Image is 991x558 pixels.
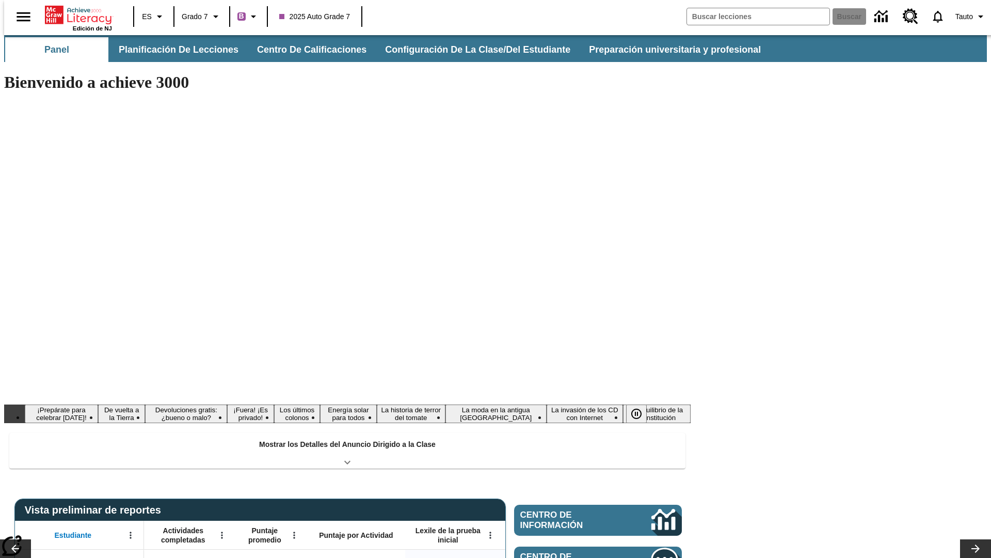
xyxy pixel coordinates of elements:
span: Edición de NJ [73,25,112,32]
button: Perfil/Configuración [951,7,991,26]
button: Diapositiva 1 ¡Prepárate para celebrar Juneteenth! [25,405,98,423]
span: Actividades completadas [149,526,217,545]
a: Centro de información [514,505,682,536]
button: Grado: Grado 7, Elige un grado [178,7,226,26]
span: Lexile de la prueba inicial [410,526,486,545]
button: Centro de calificaciones [249,37,375,62]
button: Diapositiva 5 Los últimos colonos [274,405,321,423]
div: Subbarra de navegación [4,35,987,62]
span: Vista preliminar de reportes [25,504,166,516]
button: Diapositiva 3 Devoluciones gratis: ¿bueno o malo? [145,405,227,423]
span: 2025 Auto Grade 7 [279,11,350,22]
button: Abrir menú [286,528,302,543]
span: Estudiante [55,531,92,540]
button: Abrir el menú lateral [8,2,39,32]
span: B [239,10,244,23]
a: Centro de recursos, Se abrirá en una pestaña nueva. [897,3,924,30]
span: Tauto [955,11,973,22]
a: Notificaciones [924,3,951,30]
button: Diapositiva 9 La invasión de los CD con Internet [547,405,623,423]
button: Planificación de lecciones [110,37,247,62]
div: Portada [45,4,112,32]
button: Abrir menú [123,528,138,543]
button: Panel [5,37,108,62]
button: Diapositiva 6 Energía solar para todos [320,405,376,423]
button: Boost El color de la clase es morado/púrpura. Cambiar el color de la clase. [233,7,264,26]
div: Pausar [626,405,657,423]
button: Diapositiva 8 La moda en la antigua Roma [445,405,547,423]
button: Diapositiva 2 De vuelta a la Tierra [98,405,145,423]
button: Abrir menú [483,528,498,543]
p: Mostrar los Detalles del Anuncio Dirigido a la Clase [259,439,436,450]
button: Diapositiva 4 ¡Fuera! ¡Es privado! [227,405,274,423]
button: Diapositiva 10 El equilibrio de la Constitución [623,405,691,423]
a: Portada [45,5,112,25]
a: Centro de información [868,3,897,31]
button: Lenguaje: ES, Selecciona un idioma [137,7,170,26]
button: Configuración de la clase/del estudiante [377,37,579,62]
button: Abrir menú [214,528,230,543]
span: ES [142,11,152,22]
span: Centro de información [520,510,617,531]
div: Mostrar los Detalles del Anuncio Dirigido a la Clase [9,433,685,469]
button: Carrusel de lecciones, seguir [960,539,991,558]
button: Preparación universitaria y profesional [581,37,769,62]
button: Diapositiva 7 La historia de terror del tomate [377,405,445,423]
input: Buscar campo [687,8,829,25]
h1: Bienvenido a achieve 3000 [4,73,691,92]
button: Pausar [626,405,647,423]
span: Grado 7 [182,11,208,22]
span: Puntaje promedio [240,526,290,545]
span: Puntaje por Actividad [319,531,393,540]
div: Subbarra de navegación [4,37,770,62]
